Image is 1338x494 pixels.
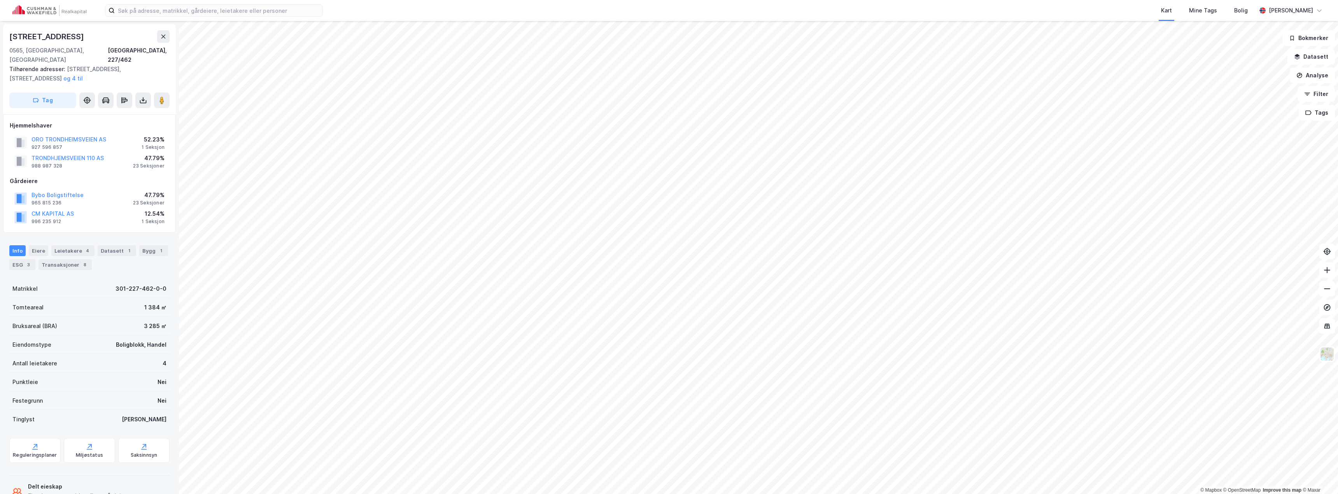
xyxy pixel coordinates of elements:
[133,154,165,163] div: 47.79%
[84,247,91,255] div: 4
[28,482,130,491] div: Delt eieskap
[133,190,165,200] div: 47.79%
[32,163,62,169] div: 988 987 328
[1299,457,1338,494] iframe: Chat Widget
[13,452,57,458] div: Reguleringsplaner
[1161,6,1172,15] div: Kart
[133,200,165,206] div: 23 Seksjoner
[12,396,43,405] div: Festegrunn
[51,245,95,256] div: Leietakere
[116,340,166,349] div: Boligblokk, Handel
[1269,6,1313,15] div: [PERSON_NAME]
[157,247,165,255] div: 1
[1234,6,1248,15] div: Bolig
[1290,68,1335,83] button: Analyse
[144,321,166,331] div: 3 285 ㎡
[115,5,322,16] input: Søk på adresse, matrikkel, gårdeiere, leietakere eller personer
[81,261,89,269] div: 8
[32,200,61,206] div: 965 815 236
[12,5,86,16] img: cushman-wakefield-realkapital-logo.202ea83816669bd177139c58696a8fa1.svg
[158,377,166,387] div: Nei
[122,415,166,424] div: [PERSON_NAME]
[133,163,165,169] div: 23 Seksjoner
[163,359,166,368] div: 4
[142,218,165,225] div: 1 Seksjon
[76,452,103,458] div: Miljøstatus
[1320,347,1334,361] img: Z
[32,218,61,225] div: 996 235 912
[9,259,35,270] div: ESG
[142,144,165,150] div: 1 Seksjon
[158,396,166,405] div: Nei
[25,261,32,269] div: 3
[12,377,38,387] div: Punktleie
[142,209,165,218] div: 12.54%
[1223,487,1261,493] a: OpenStreetMap
[12,359,57,368] div: Antall leietakere
[32,144,62,150] div: 927 596 857
[1282,30,1335,46] button: Bokmerker
[10,121,169,130] div: Hjemmelshaver
[116,284,166,293] div: 301-227-462-0-0
[139,245,168,256] div: Bygg
[29,245,48,256] div: Eiere
[9,245,26,256] div: Info
[39,259,92,270] div: Transaksjoner
[1189,6,1217,15] div: Mine Tags
[10,176,169,186] div: Gårdeiere
[12,303,44,312] div: Tomteareal
[9,93,76,108] button: Tag
[12,340,51,349] div: Eiendomstype
[1263,487,1301,493] a: Improve this map
[9,30,86,43] div: [STREET_ADDRESS]
[12,415,35,424] div: Tinglyst
[9,65,163,83] div: [STREET_ADDRESS], [STREET_ADDRESS]
[1299,105,1335,120] button: Tags
[1298,86,1335,102] button: Filter
[108,46,170,65] div: [GEOGRAPHIC_DATA], 227/462
[125,247,133,255] div: 1
[144,303,166,312] div: 1 384 ㎡
[98,245,136,256] div: Datasett
[9,66,67,72] span: Tilhørende adresser:
[12,321,57,331] div: Bruksareal (BRA)
[12,284,38,293] div: Matrikkel
[9,46,108,65] div: 0565, [GEOGRAPHIC_DATA], [GEOGRAPHIC_DATA]
[1200,487,1222,493] a: Mapbox
[131,452,158,458] div: Saksinnsyn
[142,135,165,144] div: 52.23%
[1299,457,1338,494] div: Kontrollprogram for chat
[1287,49,1335,65] button: Datasett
